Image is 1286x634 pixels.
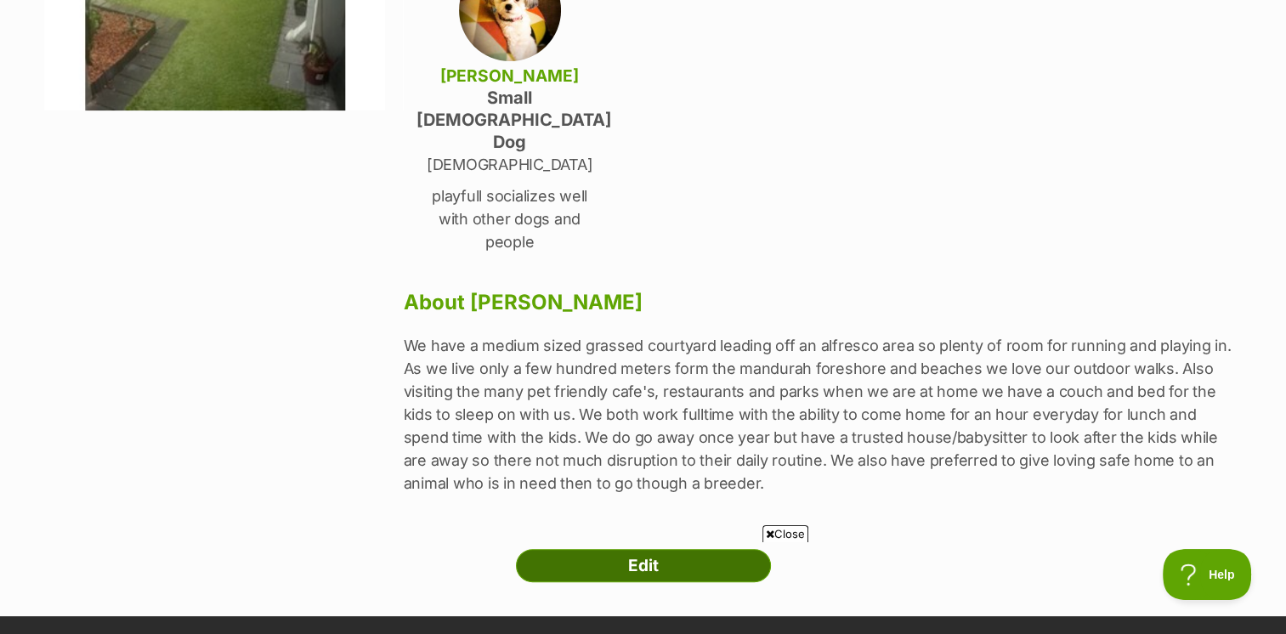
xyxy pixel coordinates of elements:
[404,291,1243,314] h3: About [PERSON_NAME]
[416,153,603,176] p: [DEMOGRAPHIC_DATA]
[1163,549,1252,600] iframe: Help Scout Beacon - Open
[762,525,808,542] span: Close
[416,87,603,153] h4: small [DEMOGRAPHIC_DATA] Dog
[416,184,603,253] p: playfull socializes well with other dogs and people
[416,65,603,87] h4: [PERSON_NAME]
[404,334,1243,495] p: We have a medium sized grassed courtyard leading off an alfresco area so plenty of room for runni...
[231,549,1056,626] iframe: Advertisement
